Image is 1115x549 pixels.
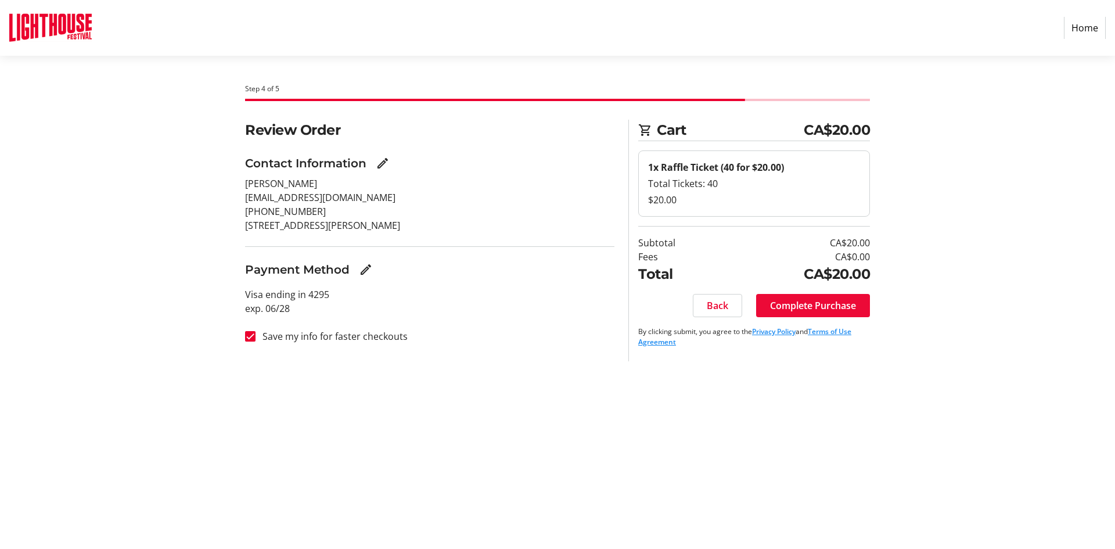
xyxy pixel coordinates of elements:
[721,250,870,264] td: CA$0.00
[1064,17,1106,39] a: Home
[707,299,728,313] span: Back
[245,120,614,141] h2: Review Order
[245,204,614,218] p: [PHONE_NUMBER]
[752,326,796,336] a: Privacy Policy
[371,152,394,175] button: Edit Contact Information
[245,84,870,94] div: Step 4 of 5
[721,236,870,250] td: CA$20.00
[256,329,408,343] label: Save my info for faster checkouts
[638,326,870,347] p: By clicking submit, you agree to the and
[638,236,721,250] td: Subtotal
[638,250,721,264] td: Fees
[721,264,870,285] td: CA$20.00
[648,161,784,174] strong: 1x Raffle Ticket (40 for $20.00)
[245,288,614,315] p: Visa ending in 4295 exp. 06/28
[770,299,856,313] span: Complete Purchase
[245,191,614,204] p: [EMAIL_ADDRESS][DOMAIN_NAME]
[638,326,851,347] a: Terms of Use Agreement
[245,155,366,172] h3: Contact Information
[245,218,614,232] p: [STREET_ADDRESS][PERSON_NAME]
[648,177,860,191] div: Total Tickets: 40
[245,177,614,191] p: [PERSON_NAME]
[804,120,870,141] span: CA$20.00
[354,258,377,281] button: Edit Payment Method
[638,264,721,285] td: Total
[756,294,870,317] button: Complete Purchase
[9,5,92,51] img: Lighthouse Festival's Logo
[648,193,860,207] div: $20.00
[657,120,804,141] span: Cart
[245,261,350,278] h3: Payment Method
[693,294,742,317] button: Back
